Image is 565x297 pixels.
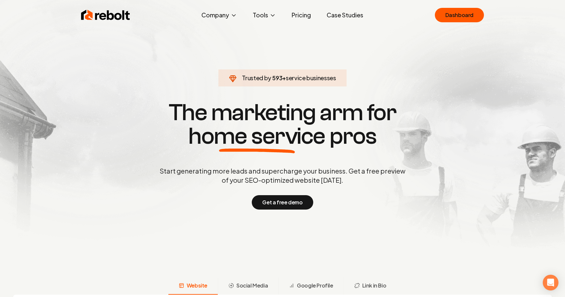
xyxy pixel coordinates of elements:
span: 593 [272,73,282,83]
span: Website [187,282,207,289]
button: Social Media [218,278,278,295]
a: Pricing [286,9,316,22]
div: Open Intercom Messenger [543,275,558,290]
button: Get a free demo [252,195,313,210]
p: Start generating more leads and supercharge your business. Get a free preview of your SEO-optimiz... [158,166,407,185]
span: Link in Bio [362,282,386,289]
img: Rebolt Logo [81,9,130,22]
span: home service [188,124,325,148]
a: Dashboard [435,8,484,22]
span: Google Profile [297,282,333,289]
span: Trusted by [242,74,271,82]
button: Google Profile [278,278,343,295]
button: Link in Bio [344,278,397,295]
a: Case Studies [321,9,368,22]
span: Social Media [236,282,268,289]
span: + [282,74,286,82]
button: Tools [248,9,281,22]
h1: The marketing arm for pros [126,101,439,148]
span: service businesses [286,74,336,82]
button: Website [168,278,218,295]
button: Company [196,9,242,22]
